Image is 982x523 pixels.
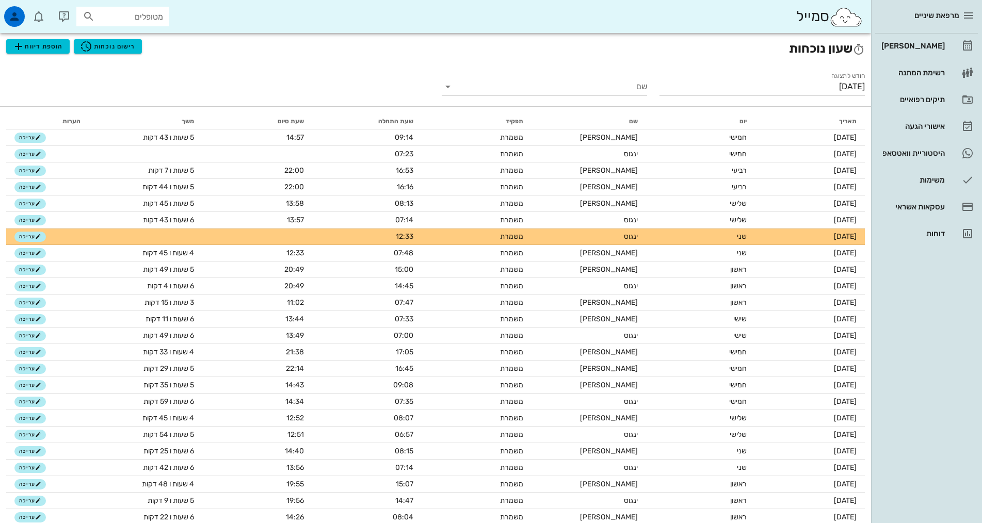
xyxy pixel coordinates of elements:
th: הערות [54,113,89,129]
span: [PERSON_NAME] [580,199,638,208]
span: שלישי [730,414,747,422]
td: משמרת [422,278,532,295]
span: 20:49 [284,282,304,290]
span: עריכה [19,250,41,256]
a: דוחות [875,221,978,246]
span: עריכה [19,201,41,207]
span: שישי [733,331,747,340]
span: חמישי [729,397,747,406]
span: ראשון [730,513,747,521]
span: [DATE] [834,265,857,274]
span: 5 שעות ו 54 דקות [143,430,194,439]
button: עריכה [14,166,46,176]
button: עריכה [14,199,46,209]
span: 4 שעות ו 33 דקות [143,348,194,356]
span: רביעי [732,166,747,175]
span: [DATE] [834,133,857,142]
span: 6 שעות ו 25 דקות [143,447,194,455]
span: 14:57 [286,133,304,142]
button: עריכה [14,512,46,522]
span: [DATE] [834,298,857,307]
span: 6 שעות ו 42 דקות [143,463,194,472]
button: עריכה [14,463,46,473]
span: 08:13 [395,199,413,208]
td: משמרת [422,129,532,146]
td: משמרת [422,245,532,261]
span: 06:57 [395,430,413,439]
span: [DATE] [834,364,857,373]
span: ינגוס [624,232,638,241]
span: תפקיד [506,118,523,125]
span: 07:33 [395,315,413,323]
span: 6 שעות ו 4 דקות [147,282,194,290]
span: [PERSON_NAME] [580,447,638,455]
span: 14:26 [286,513,304,521]
span: 21:38 [286,348,304,356]
span: 12:33 [396,232,413,241]
span: 6 שעות ו 59 דקות [143,397,194,406]
span: חמישי [729,364,747,373]
span: 22:00 [284,183,304,191]
span: הערות [62,118,81,125]
div: עסקאות אשראי [879,203,945,211]
td: משמרת [422,311,532,328]
td: משמרת [422,493,532,509]
span: 07:35 [395,397,413,406]
span: עריכה [19,234,41,240]
span: 11:02 [287,298,304,307]
span: חמישי [729,381,747,389]
span: עריכה [19,135,41,141]
td: משמרת [422,179,532,195]
span: [DATE] [834,430,857,439]
a: עסקאות אשראי [875,194,978,219]
div: תיקים רפואיים [879,95,945,104]
span: 16:45 [395,364,413,373]
a: רשימת המתנה [875,60,978,85]
span: 20:49 [284,265,304,274]
span: [DATE] [834,166,857,175]
a: משימות [875,168,978,192]
span: עריכה [19,217,41,223]
span: ינגוס [624,331,638,340]
h2: שעון נוכחות [6,39,865,58]
span: 13:58 [286,199,304,208]
span: עריכה [19,448,41,454]
button: עריכה [14,446,46,456]
span: 3 שעות ו 15 דקות [144,298,194,307]
button: עריכה [14,265,46,275]
span: עריכה [19,349,41,355]
span: 5 שעות ו 49 דקות [143,265,194,274]
img: SmileCloud logo [829,7,863,27]
span: 14:34 [285,397,304,406]
td: משמרת [422,295,532,311]
span: [DATE] [834,216,857,224]
span: 13:56 [286,463,304,472]
button: עריכה [14,430,46,440]
span: עריכה [19,184,41,190]
span: ינגוס [624,397,638,406]
span: [DATE] [834,447,857,455]
span: [DATE] [834,315,857,323]
span: 14:40 [285,447,304,455]
span: 22:14 [286,364,304,373]
div: דוחות [879,230,945,238]
span: 09:08 [393,381,413,389]
span: 19:55 [286,480,304,488]
span: [PERSON_NAME] [580,166,638,175]
span: [DATE] [834,381,857,389]
span: רביעי [732,183,747,191]
th: שם: לא ממוין. לחץ למיון לפי סדר עולה. הפעל למיון עולה. [532,113,646,129]
span: [DATE] [834,414,857,422]
span: עריכה [19,465,41,471]
span: עריכה [19,415,41,421]
span: 15:07 [396,480,413,488]
span: [DATE] [834,150,857,158]
span: עריכה [19,432,41,438]
button: עריכה [14,215,46,225]
span: תג [30,8,37,14]
span: 07:23 [395,150,413,158]
button: עריכה [14,380,46,390]
span: 12:33 [286,249,304,257]
span: 13:49 [286,331,304,340]
span: 07:47 [395,298,413,307]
